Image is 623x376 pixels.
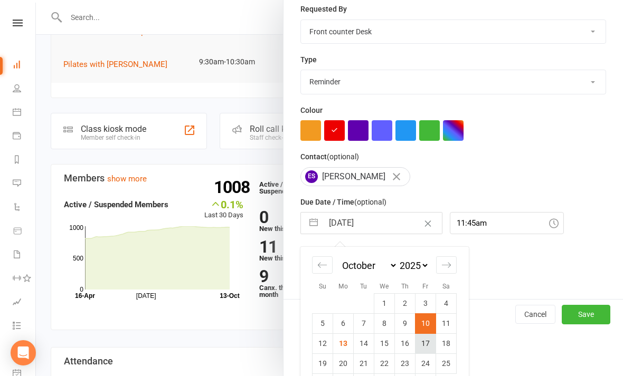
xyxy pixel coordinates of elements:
td: Thursday, October 23, 2025 [395,353,416,373]
div: [PERSON_NAME] [300,167,410,186]
label: Requested By [300,3,347,15]
a: Assessments [13,291,36,315]
td: Monday, October 13, 2025 [333,333,354,353]
td: Wednesday, October 15, 2025 [374,333,395,353]
small: (optional) [327,152,359,161]
a: Dashboard [13,54,36,78]
label: Colour [300,104,323,116]
a: Product Sales [13,220,36,244]
small: Fr [422,283,428,290]
small: Su [319,283,326,290]
td: Selected. Friday, October 10, 2025 [416,313,436,333]
td: Friday, October 24, 2025 [416,353,436,373]
td: Saturday, October 11, 2025 [436,313,457,333]
small: Th [401,283,409,290]
td: Wednesday, October 22, 2025 [374,353,395,373]
small: Mo [338,283,348,290]
a: Calendar [13,101,36,125]
td: Wednesday, October 1, 2025 [374,293,395,313]
div: Move backward to switch to the previous month. [312,256,333,274]
td: Wednesday, October 8, 2025 [374,313,395,333]
td: Monday, October 6, 2025 [333,313,354,333]
td: Friday, October 3, 2025 [416,293,436,313]
td: Sunday, October 5, 2025 [313,313,333,333]
small: Tu [360,283,367,290]
label: Email preferences [300,244,362,256]
a: People [13,78,36,101]
div: Move forward to switch to the next month. [436,256,457,274]
a: What's New [13,339,36,362]
small: Sa [442,283,450,290]
td: Sunday, October 12, 2025 [313,333,333,353]
td: Tuesday, October 7, 2025 [354,313,374,333]
label: Contact [300,151,359,162]
label: Due Date / Time [300,196,386,208]
small: (optional) [354,198,386,206]
a: Payments [13,125,36,149]
td: Thursday, October 16, 2025 [395,333,416,353]
td: Saturday, October 18, 2025 [436,333,457,353]
label: Type [300,54,317,65]
button: Cancel [515,305,555,324]
button: Save [562,305,610,324]
button: Clear Date [419,213,437,233]
td: Thursday, October 9, 2025 [395,313,416,333]
td: Friday, October 17, 2025 [416,333,436,353]
td: Tuesday, October 14, 2025 [354,333,374,353]
td: Saturday, October 4, 2025 [436,293,457,313]
div: Open Intercom Messenger [11,340,36,365]
small: We [380,283,389,290]
td: Sunday, October 19, 2025 [313,353,333,373]
a: Reports [13,149,36,172]
td: Saturday, October 25, 2025 [436,353,457,373]
td: Tuesday, October 21, 2025 [354,353,374,373]
td: Monday, October 20, 2025 [333,353,354,373]
span: Es [305,170,318,183]
td: Thursday, October 2, 2025 [395,293,416,313]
